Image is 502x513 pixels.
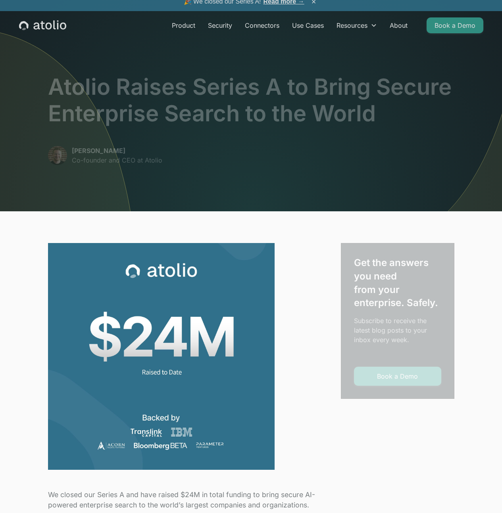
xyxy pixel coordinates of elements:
p: [PERSON_NAME] [72,146,162,155]
a: home [19,20,66,31]
div: Get the answers you need from your enterprise. Safely. [354,256,441,309]
p: We closed our Series A and have raised $24M in total funding to bring secure AI-powered enterpris... [48,490,331,511]
a: Book a Demo [427,17,483,33]
a: Book a Demo [354,367,441,386]
a: About [383,17,414,33]
h1: Atolio Raises Series A to Bring Secure Enterprise Search to the World [48,74,454,127]
a: Security [202,17,238,33]
p: Co-founder and CEO at Atolio [72,155,162,165]
div: Resources [330,17,383,33]
p: Subscribe to receive the latest blog posts to your inbox every week. [354,316,441,345]
a: Product [165,17,202,33]
a: Use Cases [286,17,330,33]
div: Resources [337,21,367,30]
a: Connectors [238,17,286,33]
